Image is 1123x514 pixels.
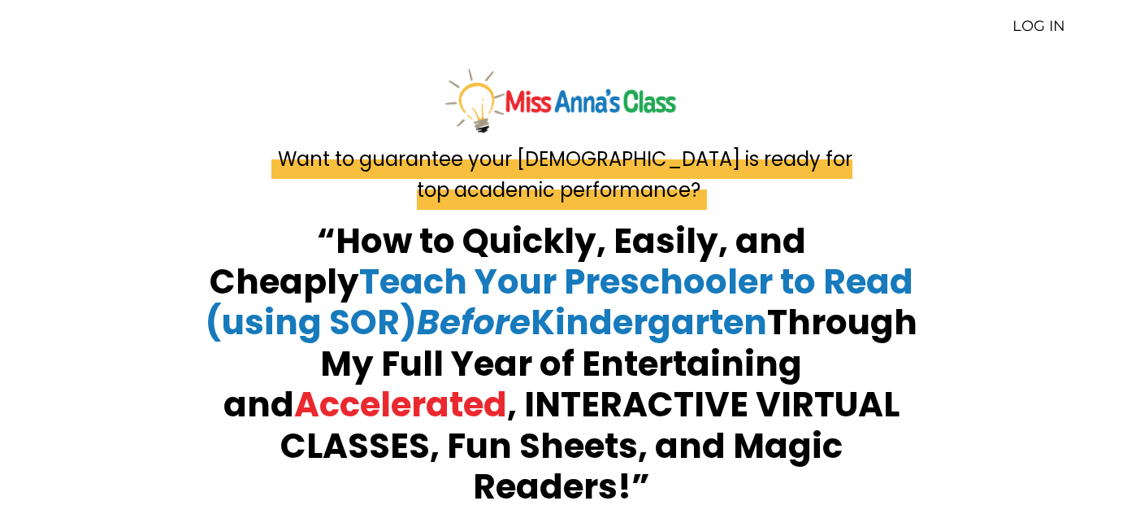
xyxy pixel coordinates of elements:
span: Teach Your Preschooler to Read (using SOR) Kindergarten [205,258,913,346]
span: Want to guarantee your [DEMOGRAPHIC_DATA] is ready for top academic performance? [271,139,852,210]
span: Accelerated [294,381,507,429]
em: Before [417,298,531,346]
a: LOG IN [1012,17,1065,35]
strong: “How to Quickly, Easily, and Cheaply Through My Full Year of Entertaining and , INTERACTIVE VIRTU... [205,217,917,511]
